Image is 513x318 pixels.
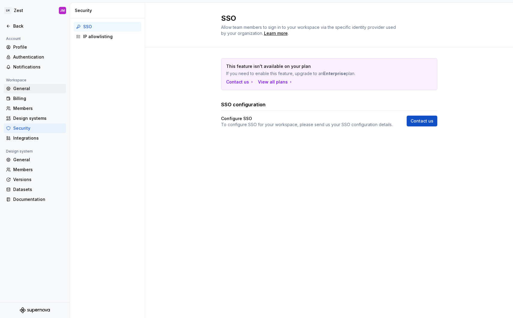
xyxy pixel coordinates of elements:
[226,63,390,69] p: This feature isn't available on your plan
[407,116,437,126] a: Contact us
[4,114,66,123] a: Design systems
[14,8,23,14] div: Zest
[4,123,66,133] a: Security
[258,79,293,85] button: View all plans
[74,22,141,32] a: SSO
[4,175,66,184] a: Versions
[4,77,29,84] div: Workspace
[13,64,64,70] div: Notifications
[4,165,66,174] a: Members
[13,167,64,173] div: Members
[75,8,142,14] div: Security
[13,177,64,183] div: Versions
[264,30,288,36] a: Learn more
[1,4,68,17] button: LHZestJM
[221,101,266,108] h3: SSO configuration
[4,104,66,113] a: Members
[13,86,64,92] div: General
[13,23,64,29] div: Back
[13,95,64,101] div: Billing
[263,31,289,36] span: .
[13,157,64,163] div: General
[4,195,66,204] a: Documentation
[4,7,11,14] div: LH
[74,32,141,41] a: IP allowlisting
[221,25,397,36] span: Allow team members to sign in to your workspace via the specific identity provider used by your o...
[221,14,430,23] h2: SSO
[4,62,66,72] a: Notifications
[411,118,433,124] span: Contact us
[323,71,346,76] strong: Enterprise
[4,52,66,62] a: Authentication
[4,148,35,155] div: Design system
[83,24,139,30] div: SSO
[4,84,66,93] a: General
[13,54,64,60] div: Authentication
[83,34,139,40] div: IP allowlisting
[13,105,64,111] div: Members
[4,35,23,42] div: Account
[4,155,66,165] a: General
[13,44,64,50] div: Profile
[20,307,50,313] svg: Supernova Logo
[13,135,64,141] div: Integrations
[13,196,64,202] div: Documentation
[13,125,64,131] div: Security
[13,186,64,192] div: Datasets
[4,133,66,143] a: Integrations
[4,94,66,103] a: Billing
[4,21,66,31] a: Back
[60,8,65,13] div: JM
[226,71,390,77] p: If you need to enable this feature, upgrade to an plan.
[13,115,64,121] div: Design systems
[221,122,393,128] p: To configure SSO for your workspace, please send us your SSO configuration details.
[226,79,254,85] a: Contact us
[4,42,66,52] a: Profile
[221,116,252,122] h4: Configure SSO
[4,185,66,194] a: Datasets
